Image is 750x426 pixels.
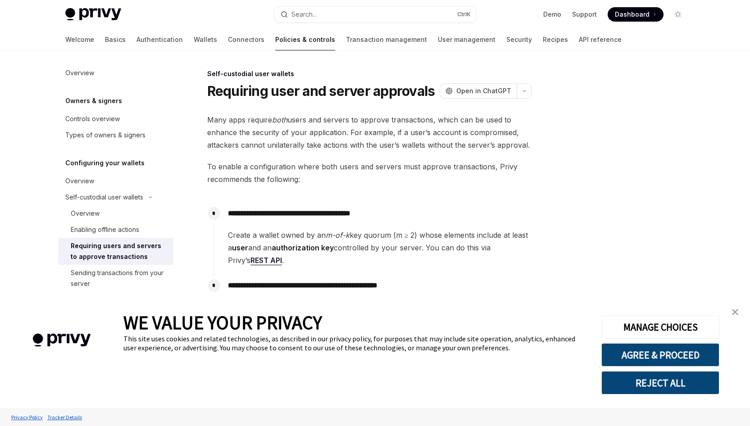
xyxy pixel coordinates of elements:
a: Basics [105,29,126,50]
a: Welcome [65,29,94,50]
button: Open in ChatGPT [440,83,517,99]
a: Types of owners & signers [58,127,173,143]
a: REST API [250,256,282,265]
strong: authorization key [272,243,334,252]
div: Enabling offline actions [71,224,139,235]
div: Overview [65,176,94,186]
a: Dashboard [608,7,664,22]
a: close banner [726,303,744,321]
a: Demo [543,10,561,19]
em: m-of-k [326,231,350,240]
strong: user [232,243,248,252]
div: Overview [65,68,94,78]
a: Overview [58,205,173,222]
div: Self-custodial user wallets [65,192,143,203]
span: Dashboard [615,10,650,19]
a: Recipes [543,29,568,50]
a: Tracker Details [45,409,84,425]
a: Controls overview [58,111,173,127]
div: This site uses cookies and related technologies, as described in our privacy policy, for purposes... [123,334,588,352]
button: REJECT ALL [601,371,719,394]
span: Create a wallet owned by an key quorum (m ≥ 2) whose elements include at least a and an controlle... [228,229,532,267]
a: Requiring users and servers to approve transactions [58,238,173,265]
div: Self-custodial user wallets [207,69,532,78]
a: Support [572,10,597,19]
span: Many apps require users and servers to approve transactions, which can be used to enhance the sec... [207,113,532,151]
h1: Requiring user and server approvals [207,83,435,99]
a: Updating wallets from your server [58,292,173,319]
a: Connectors [228,29,264,50]
div: Controls overview [65,113,120,124]
a: API reference [579,29,622,50]
a: Security [506,29,532,50]
a: Enabling offline actions [58,222,173,238]
img: light logo [65,8,121,21]
img: company logo [14,321,110,360]
a: Overview [58,173,173,189]
span: WE VALUE YOUR PRIVACY [123,311,322,334]
span: Open in ChatGPT [456,86,511,95]
a: Policies & controls [275,29,335,50]
div: Overview [71,208,100,219]
img: close banner [732,309,738,315]
div: Requiring users and servers to approve transactions [71,240,168,262]
a: Sending transactions from your server [58,265,173,292]
a: Transaction management [346,29,427,50]
div: Sending transactions from your server [71,267,168,289]
button: Toggle Self-custodial user wallets section [58,189,173,205]
em: both [272,115,287,124]
div: Types of owners & signers [65,130,145,140]
a: Authentication [136,29,183,50]
span: To enable a configuration where both users and servers must approve transactions, Privy recommend... [207,160,532,186]
button: Open search [274,6,476,23]
a: User management [438,29,495,50]
h5: Configuring your wallets [65,158,145,168]
span: Ctrl K [457,11,471,18]
a: Overview [58,65,173,81]
div: Search... [291,9,317,20]
button: AGREE & PROCEED [601,343,719,367]
button: MANAGE CHOICES [601,315,719,339]
button: Toggle dark mode [671,7,685,22]
h5: Owners & signers [65,95,122,106]
a: Privacy Policy [9,409,45,425]
div: Updating wallets from your server [71,295,168,316]
a: Wallets [194,29,217,50]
